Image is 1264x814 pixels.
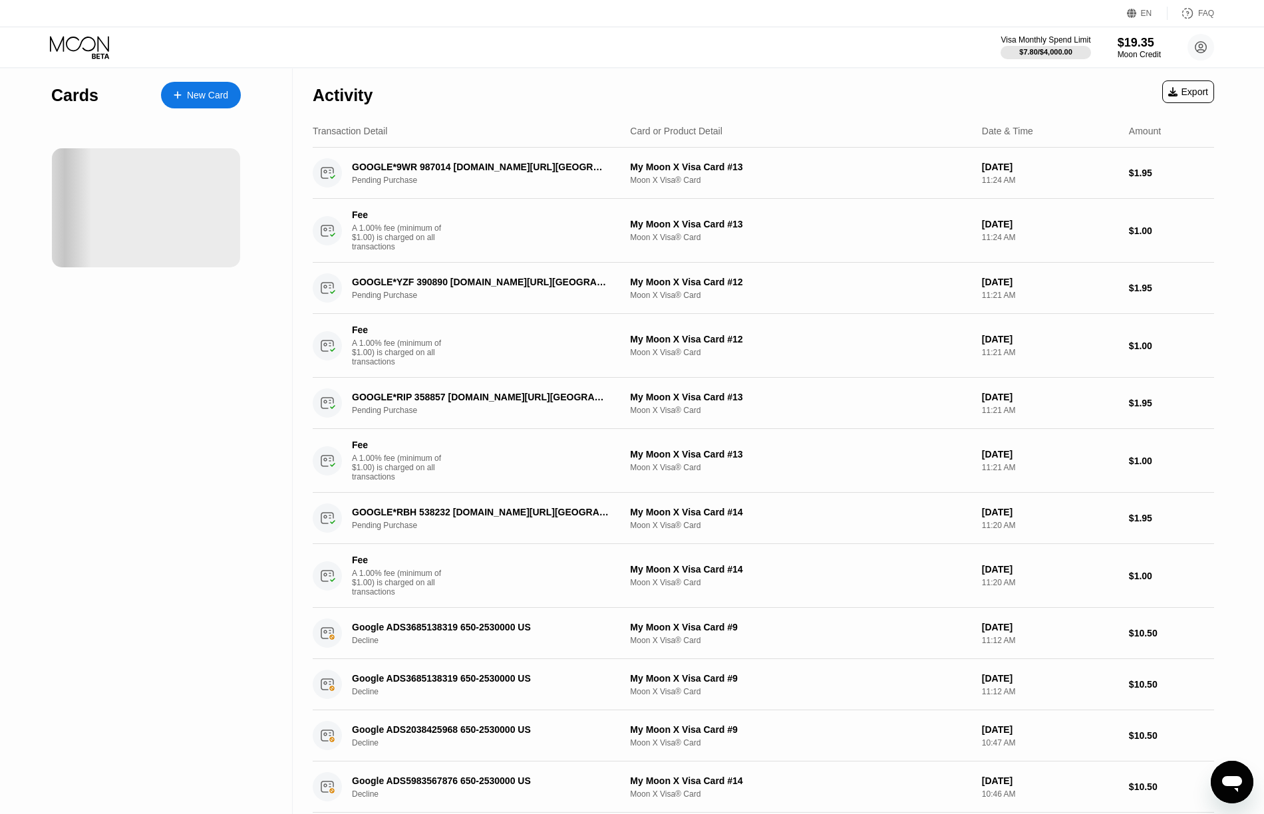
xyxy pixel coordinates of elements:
[1118,36,1161,50] div: $19.35
[1129,225,1214,236] div: $1.00
[352,440,445,450] div: Fee
[630,724,971,735] div: My Moon X Visa Card #9
[352,454,452,481] div: A 1.00% fee (minimum of $1.00) is charged on all transactions
[187,90,228,101] div: New Card
[1118,36,1161,59] div: $19.35Moon Credit
[352,789,628,799] div: Decline
[630,449,971,460] div: My Moon X Visa Card #13
[352,291,628,300] div: Pending Purchase
[352,176,628,185] div: Pending Purchase
[982,162,1118,172] div: [DATE]
[630,126,722,136] div: Card or Product Detail
[630,162,971,172] div: My Moon X Visa Card #13
[313,314,1214,378] div: FeeA 1.00% fee (minimum of $1.00) is charged on all transactionsMy Moon X Visa Card #12Moon X Vis...
[313,263,1214,314] div: GOOGLE*YZF 390890 [DOMAIN_NAME][URL][GEOGRAPHIC_DATA]Pending PurchaseMy Moon X Visa Card #12Moon ...
[313,544,1214,608] div: FeeA 1.00% fee (minimum of $1.00) is charged on all transactionsMy Moon X Visa Card #14Moon X Vis...
[313,659,1214,710] div: Google ADS3685138319 650-2530000 USDeclineMy Moon X Visa Card #9Moon X Visa® Card[DATE]11:12 AM$1...
[1129,781,1214,792] div: $10.50
[630,176,971,185] div: Moon X Visa® Card
[313,126,387,136] div: Transaction Detail
[630,291,971,300] div: Moon X Visa® Card
[982,724,1118,735] div: [DATE]
[352,209,445,220] div: Fee
[51,86,98,105] div: Cards
[982,334,1118,344] div: [DATE]
[1211,761,1253,803] iframe: Nút để khởi chạy cửa sổ nhắn tin
[352,555,445,565] div: Fee
[313,761,1214,813] div: Google ADS5983567876 650-2530000 USDeclineMy Moon X Visa Card #14Moon X Visa® Card[DATE]10:46 AM$...
[1019,48,1072,56] div: $7.80 / $4,000.00
[352,673,609,684] div: Google ADS3685138319 650-2530000 US
[352,636,628,645] div: Decline
[630,687,971,696] div: Moon X Visa® Card
[982,622,1118,632] div: [DATE]
[982,449,1118,460] div: [DATE]
[982,406,1118,415] div: 11:21 AM
[352,223,452,251] div: A 1.00% fee (minimum of $1.00) is charged on all transactions
[630,507,971,517] div: My Moon X Visa Card #14
[982,636,1118,645] div: 11:12 AM
[982,176,1118,185] div: 11:24 AM
[982,564,1118,575] div: [DATE]
[352,325,445,335] div: Fee
[352,724,609,735] div: Google ADS2038425968 650-2530000 US
[630,521,971,530] div: Moon X Visa® Card
[982,219,1118,229] div: [DATE]
[1129,571,1214,581] div: $1.00
[630,636,971,645] div: Moon X Visa® Card
[313,608,1214,659] div: Google ADS3685138319 650-2530000 USDeclineMy Moon X Visa Card #9Moon X Visa® Card[DATE]11:12 AM$1...
[313,493,1214,544] div: GOOGLE*RBH 538232 [DOMAIN_NAME][URL][GEOGRAPHIC_DATA]Pending PurchaseMy Moon X Visa Card #14Moon ...
[982,687,1118,696] div: 11:12 AM
[982,578,1118,587] div: 11:20 AM
[352,162,609,172] div: GOOGLE*9WR 987014 [DOMAIN_NAME][URL][GEOGRAPHIC_DATA]
[630,406,971,415] div: Moon X Visa® Card
[982,775,1118,786] div: [DATE]
[630,334,971,344] div: My Moon X Visa Card #12
[352,775,609,786] div: Google ADS5983567876 650-2530000 US
[1129,456,1214,466] div: $1.00
[313,86,373,105] div: Activity
[313,378,1214,429] div: GOOGLE*RIP 358857 [DOMAIN_NAME][URL][GEOGRAPHIC_DATA]Pending PurchaseMy Moon X Visa Card #13Moon ...
[1168,86,1208,97] div: Export
[352,569,452,597] div: A 1.00% fee (minimum of $1.00) is charged on all transactions
[630,219,971,229] div: My Moon X Visa Card #13
[982,233,1118,242] div: 11:24 AM
[1129,340,1214,351] div: $1.00
[1129,730,1214,741] div: $10.50
[352,622,609,632] div: Google ADS3685138319 650-2530000 US
[161,82,241,108] div: New Card
[982,348,1118,357] div: 11:21 AM
[630,775,971,786] div: My Moon X Visa Card #14
[982,521,1118,530] div: 11:20 AM
[982,463,1118,472] div: 11:21 AM
[1141,9,1152,18] div: EN
[982,738,1118,747] div: 10:47 AM
[630,622,971,632] div: My Moon X Visa Card #9
[630,789,971,799] div: Moon X Visa® Card
[352,392,609,402] div: GOOGLE*RIP 358857 [DOMAIN_NAME][URL][GEOGRAPHIC_DATA]
[630,463,971,472] div: Moon X Visa® Card
[1198,9,1214,18] div: FAQ
[313,148,1214,199] div: GOOGLE*9WR 987014 [DOMAIN_NAME][URL][GEOGRAPHIC_DATA]Pending PurchaseMy Moon X Visa Card #13Moon ...
[313,199,1214,263] div: FeeA 1.00% fee (minimum of $1.00) is charged on all transactionsMy Moon X Visa Card #13Moon X Vis...
[982,392,1118,402] div: [DATE]
[1127,7,1168,20] div: EN
[1129,168,1214,178] div: $1.95
[630,348,971,357] div: Moon X Visa® Card
[352,521,628,530] div: Pending Purchase
[352,507,609,517] div: GOOGLE*RBH 538232 [DOMAIN_NAME][URL][GEOGRAPHIC_DATA]
[1168,7,1214,20] div: FAQ
[313,429,1214,493] div: FeeA 1.00% fee (minimum of $1.00) is charged on all transactionsMy Moon X Visa Card #13Moon X Vis...
[1129,628,1214,638] div: $10.50
[630,392,971,402] div: My Moon X Visa Card #13
[1162,80,1214,103] div: Export
[1118,50,1161,59] div: Moon Credit
[982,789,1118,799] div: 10:46 AM
[1129,398,1214,408] div: $1.95
[352,406,628,415] div: Pending Purchase
[1129,126,1161,136] div: Amount
[630,564,971,575] div: My Moon X Visa Card #14
[352,339,452,366] div: A 1.00% fee (minimum of $1.00) is charged on all transactions
[630,277,971,287] div: My Moon X Visa Card #12
[630,233,971,242] div: Moon X Visa® Card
